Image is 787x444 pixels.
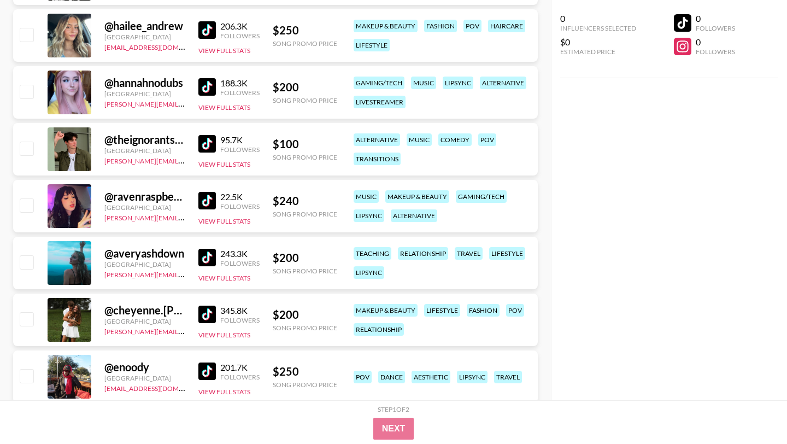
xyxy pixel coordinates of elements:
[198,192,216,209] img: TikTok
[104,212,266,222] a: [PERSON_NAME][EMAIL_ADDRESS][DOMAIN_NAME]
[273,365,337,378] div: $ 250
[273,137,337,151] div: $ 100
[198,331,250,339] button: View Full Stats
[411,77,436,89] div: music
[696,13,735,24] div: 0
[220,191,260,202] div: 22.5K
[696,24,735,32] div: Followers
[198,274,250,282] button: View Full Stats
[354,247,391,260] div: teaching
[198,217,250,225] button: View Full Stats
[104,268,266,279] a: [PERSON_NAME][EMAIL_ADDRESS][DOMAIN_NAME]
[560,24,636,32] div: Influencers Selected
[220,259,260,267] div: Followers
[354,209,384,222] div: lipsync
[273,308,337,322] div: $ 200
[104,98,266,108] a: [PERSON_NAME][EMAIL_ADDRESS][DOMAIN_NAME]
[273,210,337,218] div: Song Promo Price
[494,371,522,383] div: travel
[104,19,185,33] div: @ hailee_andrew
[104,325,266,336] a: [PERSON_NAME][EMAIL_ADDRESS][DOMAIN_NAME]
[354,190,379,203] div: music
[104,303,185,317] div: @ cheyenne.[PERSON_NAME]
[198,46,250,55] button: View Full Stats
[198,388,250,396] button: View Full Stats
[104,203,185,212] div: [GEOGRAPHIC_DATA]
[424,304,460,317] div: lifestyle
[489,247,525,260] div: lifestyle
[220,145,260,154] div: Followers
[455,247,483,260] div: travel
[373,418,414,440] button: Next
[456,190,507,203] div: gaming/tech
[696,48,735,56] div: Followers
[480,77,526,89] div: alternative
[391,209,437,222] div: alternative
[220,21,260,32] div: 206.3K
[354,266,384,279] div: lipsync
[104,90,185,98] div: [GEOGRAPHIC_DATA]
[478,133,496,146] div: pov
[354,20,418,32] div: makeup & beauty
[220,305,260,316] div: 345.8K
[198,160,250,168] button: View Full Stats
[354,96,406,108] div: livestreamer
[220,135,260,145] div: 95.7K
[220,362,260,373] div: 201.7K
[104,147,185,155] div: [GEOGRAPHIC_DATA]
[412,371,450,383] div: aesthetic
[273,153,337,161] div: Song Promo Price
[220,78,260,89] div: 188.3K
[488,20,525,32] div: haircare
[560,37,636,48] div: $0
[104,382,214,393] a: [EMAIL_ADDRESS][DOMAIN_NAME]
[104,190,185,203] div: @ ravenraspberrie
[220,248,260,259] div: 243.3K
[273,381,337,389] div: Song Promo Price
[385,190,449,203] div: makeup & beauty
[198,21,216,39] img: TikTok
[378,405,409,413] div: Step 1 of 2
[273,194,337,208] div: $ 240
[463,20,481,32] div: pov
[273,324,337,332] div: Song Promo Price
[220,89,260,97] div: Followers
[220,202,260,211] div: Followers
[198,306,216,323] img: TikTok
[424,20,457,32] div: fashion
[467,304,500,317] div: fashion
[354,39,390,51] div: lifestyle
[104,374,185,382] div: [GEOGRAPHIC_DATA]
[354,304,418,317] div: makeup & beauty
[443,77,473,89] div: lipsync
[273,39,337,48] div: Song Promo Price
[354,77,404,89] div: gaming/tech
[354,371,372,383] div: pov
[198,249,216,266] img: TikTok
[198,135,216,153] img: TikTok
[104,155,266,165] a: [PERSON_NAME][EMAIL_ADDRESS][DOMAIN_NAME]
[506,304,524,317] div: pov
[732,389,774,431] iframe: Drift Widget Chat Controller
[104,33,185,41] div: [GEOGRAPHIC_DATA]
[104,360,185,374] div: @ enoody
[220,32,260,40] div: Followers
[220,373,260,381] div: Followers
[273,96,337,104] div: Song Promo Price
[273,24,337,37] div: $ 250
[398,247,448,260] div: relationship
[696,37,735,48] div: 0
[198,78,216,96] img: TikTok
[407,133,432,146] div: music
[104,133,185,147] div: @ theignorantsnowman
[438,133,472,146] div: comedy
[104,247,185,260] div: @ averyashdown
[104,317,185,325] div: [GEOGRAPHIC_DATA]
[198,103,250,112] button: View Full Stats
[220,316,260,324] div: Followers
[104,41,214,51] a: [EMAIL_ADDRESS][DOMAIN_NAME]
[354,153,401,165] div: transitions
[104,76,185,90] div: @ hannahnodubs
[273,251,337,265] div: $ 200
[354,323,404,336] div: relationship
